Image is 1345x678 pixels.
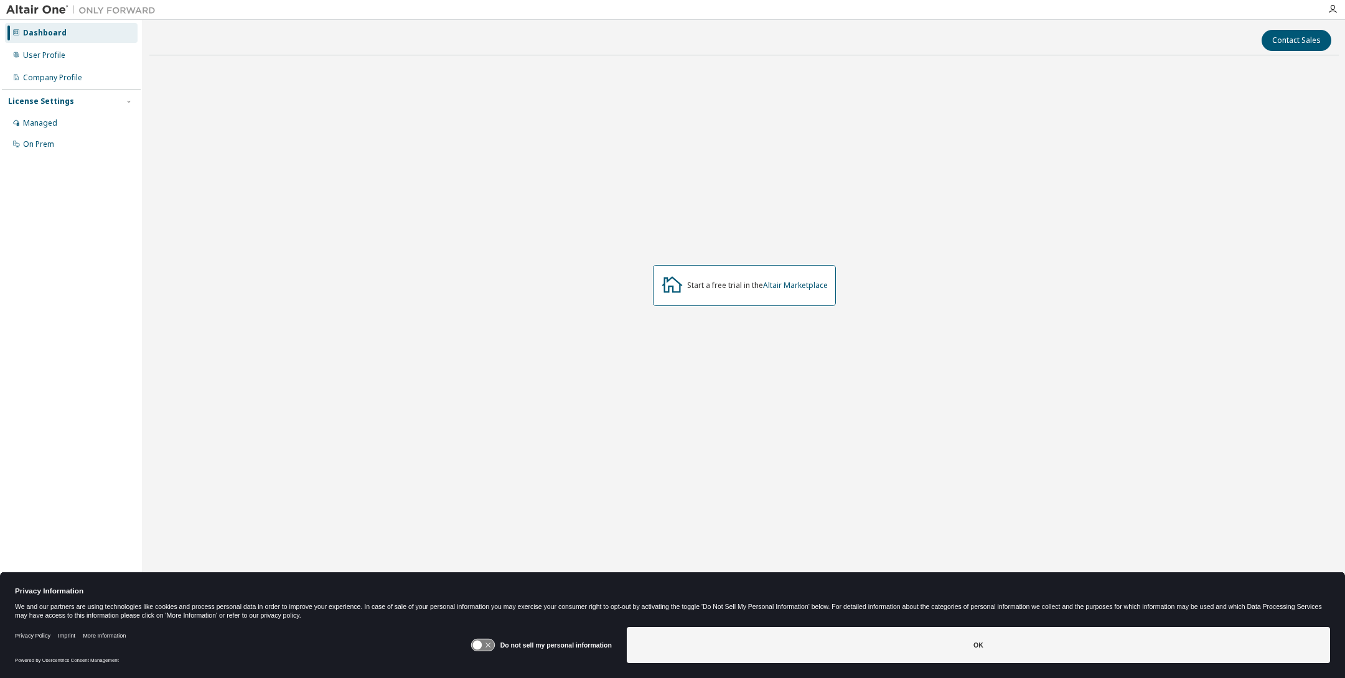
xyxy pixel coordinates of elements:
[23,28,67,38] div: Dashboard
[8,96,74,106] div: License Settings
[23,50,65,60] div: User Profile
[1262,30,1331,51] button: Contact Sales
[23,118,57,128] div: Managed
[23,73,82,83] div: Company Profile
[687,281,828,290] div: Start a free trial in the
[763,280,828,290] a: Altair Marketplace
[23,139,54,149] div: On Prem
[6,4,162,16] img: Altair One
